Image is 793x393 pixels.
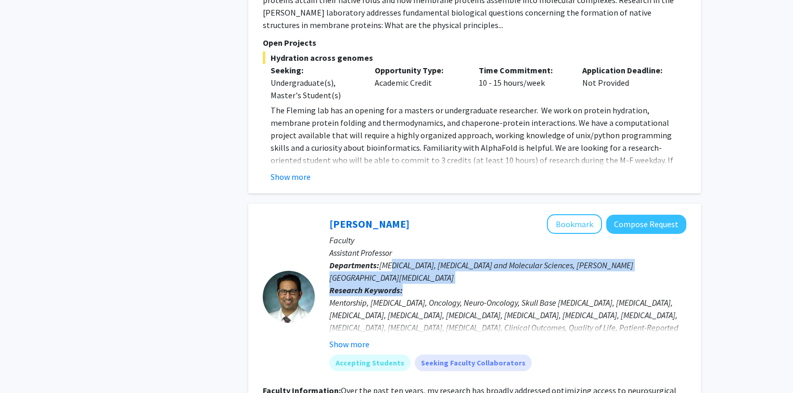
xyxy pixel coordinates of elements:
[329,217,410,230] a: [PERSON_NAME]
[471,64,575,101] div: 10 - 15 hours/week
[329,285,403,295] b: Research Keywords:
[574,64,679,101] div: Not Provided
[329,246,686,259] p: Assistant Professor
[329,234,686,246] p: Faculty
[263,36,686,49] p: Open Projects
[329,338,369,350] button: Show more
[271,171,311,183] button: Show more
[479,64,567,76] p: Time Commitment:
[547,214,602,234] button: Add Raj Mukherjee to Bookmarks
[8,346,44,385] iframe: Chat
[367,64,471,101] div: Academic Credit
[329,260,379,270] b: Departments:
[329,296,686,371] div: Mentorship, [MEDICAL_DATA], Oncology, Neuro-Oncology, Skull Base [MEDICAL_DATA], [MEDICAL_DATA], ...
[271,104,686,204] p: The Fleming lab has an opening for a masters or undergraduate researcher. We work on protein hydr...
[415,355,532,371] mat-chip: Seeking Faculty Collaborators
[375,64,463,76] p: Opportunity Type:
[271,76,359,101] div: Undergraduate(s), Master's Student(s)
[582,64,671,76] p: Application Deadline:
[271,64,359,76] p: Seeking:
[329,260,633,283] span: [MEDICAL_DATA], [MEDICAL_DATA] and Molecular Sciences, [PERSON_NAME][GEOGRAPHIC_DATA][MEDICAL_DATA]
[263,51,686,64] span: Hydration across genomes
[606,215,686,234] button: Compose Request to Raj Mukherjee
[329,355,411,371] mat-chip: Accepting Students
